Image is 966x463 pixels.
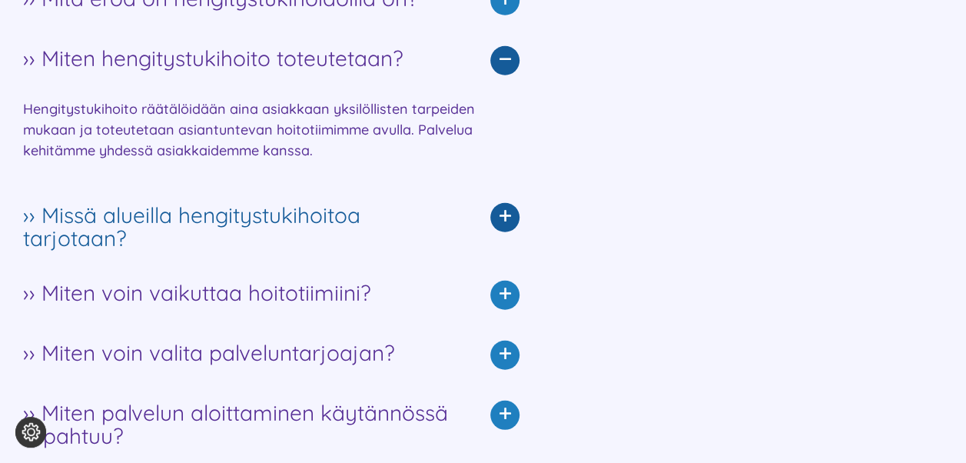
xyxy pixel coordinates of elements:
a: ›› Missä alueilla hengitystukihoitoa tarjotaan? [23,188,520,265]
a: ›› Miten voin vaikuttaa hoitotiimiini? [23,265,520,325]
span: ›› Miten hengitystukihoito toteutetaan? [23,47,456,70]
span: ›› Missä alueilla hengitystukihoitoa tarjotaan? [23,204,456,250]
span: ›› Miten voin valita palveluntarjoajan? [23,341,456,365]
a: ›› Miten palvelun aloittaminen käytännössä tapahtuu? [23,385,520,463]
span: ›› Miten voin vaikuttaa hoitotiimiini? [23,281,456,305]
button: Evästeasetukset [15,417,46,448]
a: ›› Miten hengitystukihoito toteutetaan? [23,31,520,91]
p: Hengitystukihoito räätälöidään aina asiakkaan yksilöllisten tarpeiden mukaan ja toteutetaan asian... [23,98,520,161]
span: ›› Miten palvelun aloittaminen käytännössä tapahtuu? [23,401,456,448]
a: ›› Miten voin valita palveluntarjoajan? [23,325,520,385]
